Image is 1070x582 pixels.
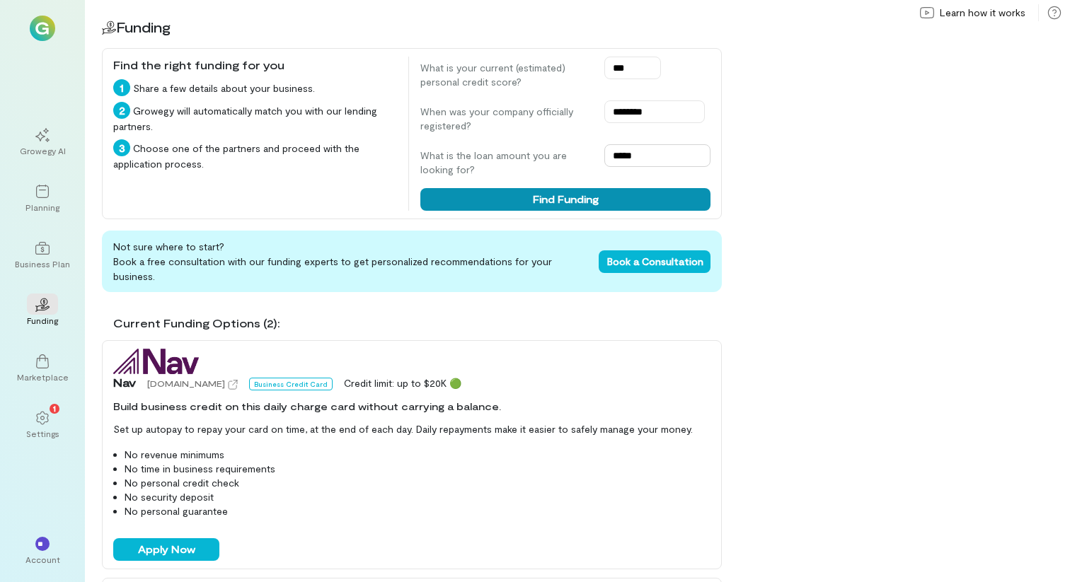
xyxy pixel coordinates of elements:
[125,462,711,476] li: No time in business requirements
[102,231,722,292] div: Not sure where to start? Book a free consultation with our funding experts to get personalized re...
[25,554,60,565] div: Account
[113,102,130,119] div: 2
[113,79,130,96] div: 1
[599,250,711,273] button: Book a Consultation
[125,448,711,462] li: No revenue minimums
[15,258,70,269] div: Business Plan
[420,149,590,177] label: What is the loan amount you are looking for?
[420,105,590,133] label: When was your company officially registered?
[125,490,711,504] li: No security deposit
[116,18,171,35] span: Funding
[53,402,56,414] span: 1
[26,428,59,439] div: Settings
[20,145,66,156] div: Growegy AI
[420,188,711,211] button: Find Funding
[249,378,333,390] div: Business Credit Card
[147,376,238,390] a: [DOMAIN_NAME]
[17,117,68,168] a: Growegy AI
[17,371,69,383] div: Marketplace
[17,400,68,450] a: Settings
[113,422,711,436] p: Set up autopay to repay your card on time, at the end of each day. Daily repayments make it easie...
[113,79,397,96] div: Share a few details about your business.
[125,476,711,490] li: No personal credit check
[113,538,219,561] button: Apply Now
[420,61,590,89] label: What is your current (estimated) personal credit score?
[17,343,68,394] a: Marketplace
[113,374,136,391] span: Nav
[113,139,130,156] div: 3
[125,504,711,518] li: No personal guarantee
[147,378,225,388] span: [DOMAIN_NAME]
[113,349,199,374] img: Nav
[344,376,461,390] div: Credit limit: up to $20K
[940,6,1025,20] span: Learn how it works
[113,102,397,134] div: Growegy will automatically match you with our lending partners.
[113,57,397,74] div: Find the right funding for you
[113,139,397,171] div: Choose one of the partners and proceed with the application process.
[27,315,58,326] div: Funding
[25,202,59,213] div: Planning
[17,230,68,281] a: Business Plan
[449,377,461,389] span: 🟢
[113,400,711,414] div: Build business credit on this daily charge card without carrying a balance.
[113,315,722,332] div: Current Funding Options (2):
[17,173,68,224] a: Planning
[607,255,703,267] span: Book a Consultation
[17,286,68,337] a: Funding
